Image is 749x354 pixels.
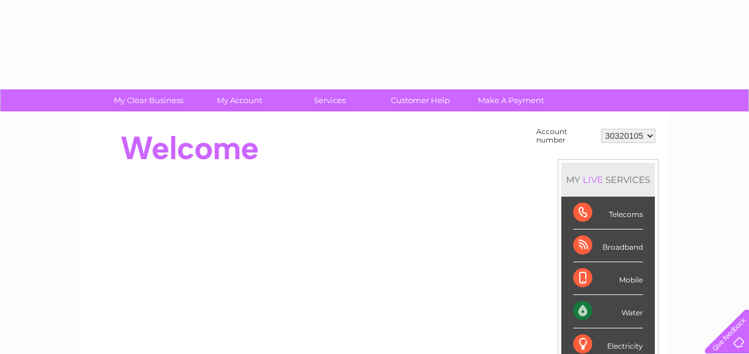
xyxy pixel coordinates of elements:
div: Broadband [573,229,643,262]
td: Account number [533,125,598,147]
a: My Account [190,89,288,111]
a: Services [281,89,379,111]
a: My Clear Business [100,89,198,111]
div: Water [573,295,643,328]
div: Mobile [573,262,643,295]
div: LIVE [580,174,605,185]
div: Telecoms [573,197,643,229]
a: Customer Help [371,89,470,111]
a: Make A Payment [462,89,560,111]
div: MY SERVICES [561,163,655,197]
